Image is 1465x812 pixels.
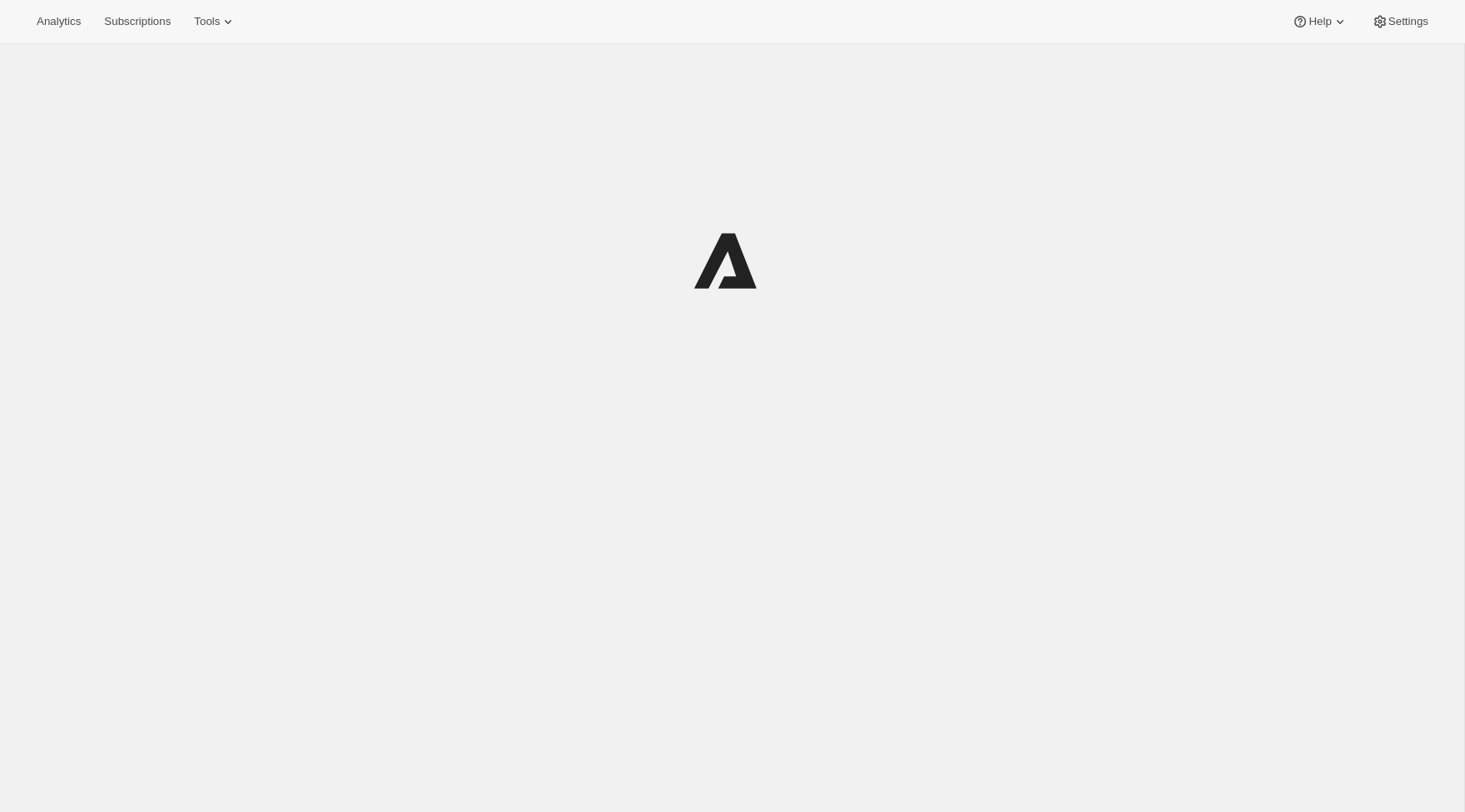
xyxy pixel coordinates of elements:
button: Analytics [27,10,91,33]
button: Help [1282,10,1358,33]
span: Help [1309,15,1331,28]
button: Tools [184,10,246,33]
span: Subscriptions [104,15,171,28]
button: Settings [1362,10,1438,33]
span: Analytics [37,15,81,28]
span: Tools [194,15,220,28]
button: Subscriptions [94,10,181,33]
span: Settings [1388,15,1428,28]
